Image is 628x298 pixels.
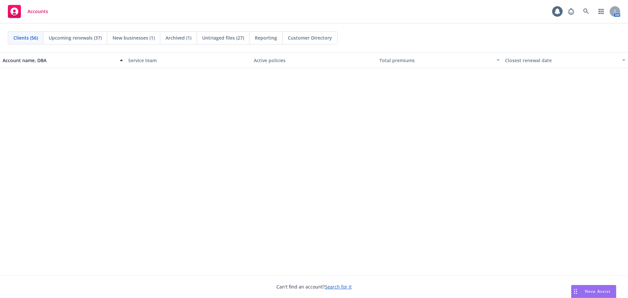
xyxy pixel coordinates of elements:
span: Upcoming renewals (37) [49,34,102,41]
button: Nova Assist [571,285,616,298]
div: Service team [128,57,249,64]
div: Total premiums [379,57,493,64]
span: Clients (56) [13,34,38,41]
span: Customer Directory [288,34,332,41]
a: Report a Bug [565,5,578,18]
button: Active policies [251,52,377,68]
div: Active policies [254,57,374,64]
div: Drag to move [571,285,580,298]
button: Total premiums [377,52,502,68]
a: Search [580,5,593,18]
span: New businesses (1) [113,34,155,41]
div: Account name, DBA [3,57,116,64]
button: Service team [126,52,251,68]
a: Search for it [325,284,352,290]
span: Untriaged files (27) [202,34,244,41]
div: Closest renewal date [505,57,618,64]
span: Reporting [255,34,277,41]
span: Accounts [27,9,48,14]
span: Can't find an account? [276,283,352,290]
a: Switch app [595,5,608,18]
span: Nova Assist [585,289,611,294]
button: Closest renewal date [502,52,628,68]
a: Accounts [5,2,51,21]
span: Archived (1) [166,34,191,41]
